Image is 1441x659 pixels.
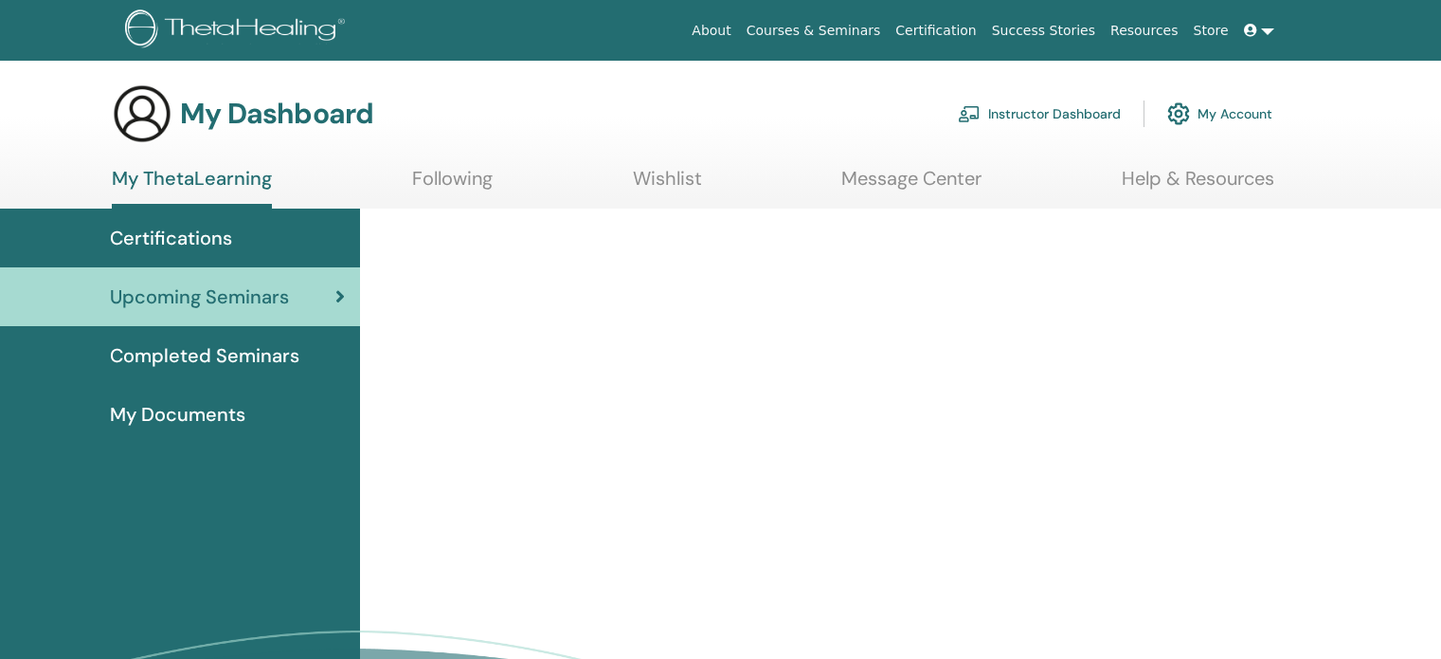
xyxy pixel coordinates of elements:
[110,283,289,311] span: Upcoming Seminars
[1103,13,1186,48] a: Resources
[958,93,1121,135] a: Instructor Dashboard
[684,13,738,48] a: About
[110,224,232,252] span: Certifications
[739,13,889,48] a: Courses & Seminars
[112,167,272,209] a: My ThetaLearning
[112,83,172,144] img: generic-user-icon.jpg
[888,13,983,48] a: Certification
[841,167,982,204] a: Message Center
[1167,93,1272,135] a: My Account
[984,13,1103,48] a: Success Stories
[180,97,373,131] h3: My Dashboard
[633,167,702,204] a: Wishlist
[1167,98,1190,130] img: cog.svg
[958,105,981,122] img: chalkboard-teacher.svg
[1122,167,1274,204] a: Help & Resources
[110,400,245,429] span: My Documents
[412,167,493,204] a: Following
[125,9,351,52] img: logo.png
[1186,13,1236,48] a: Store
[110,341,299,370] span: Completed Seminars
